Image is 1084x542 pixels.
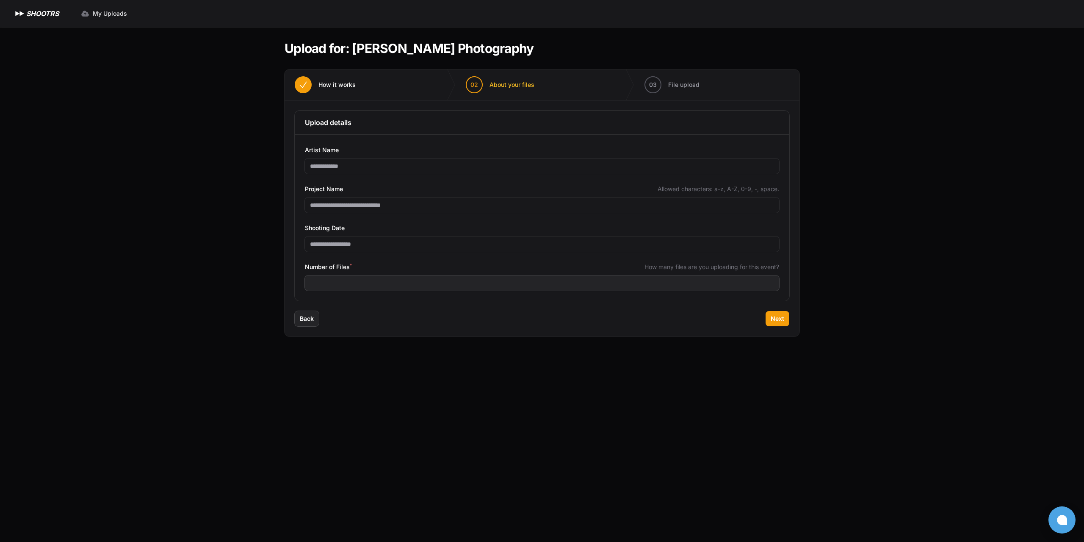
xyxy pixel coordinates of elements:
[318,81,356,89] span: How it works
[1048,506,1076,534] button: Open chat window
[285,41,534,56] h1: Upload for: [PERSON_NAME] Photography
[634,69,710,100] button: 03 File upload
[305,184,343,194] span: Project Name
[658,185,779,193] span: Allowed characters: a-z, A-Z, 0-9, -, space.
[771,314,784,323] span: Next
[456,69,545,100] button: 02 About your files
[26,8,59,19] h1: SHOOTRS
[300,314,314,323] span: Back
[305,117,779,128] h3: Upload details
[305,223,345,233] span: Shooting Date
[76,6,132,21] a: My Uploads
[668,81,700,89] span: File upload
[295,311,319,326] button: Back
[14,8,26,19] img: SHOOTRS
[14,8,59,19] a: SHOOTRS SHOOTRS
[649,81,657,89] span: 03
[305,145,339,155] span: Artist Name
[766,311,789,326] button: Next
[644,263,779,271] span: How many files are you uploading for this event?
[470,81,478,89] span: 02
[93,9,127,18] span: My Uploads
[285,69,366,100] button: How it works
[305,262,352,272] span: Number of Files
[489,81,534,89] span: About your files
